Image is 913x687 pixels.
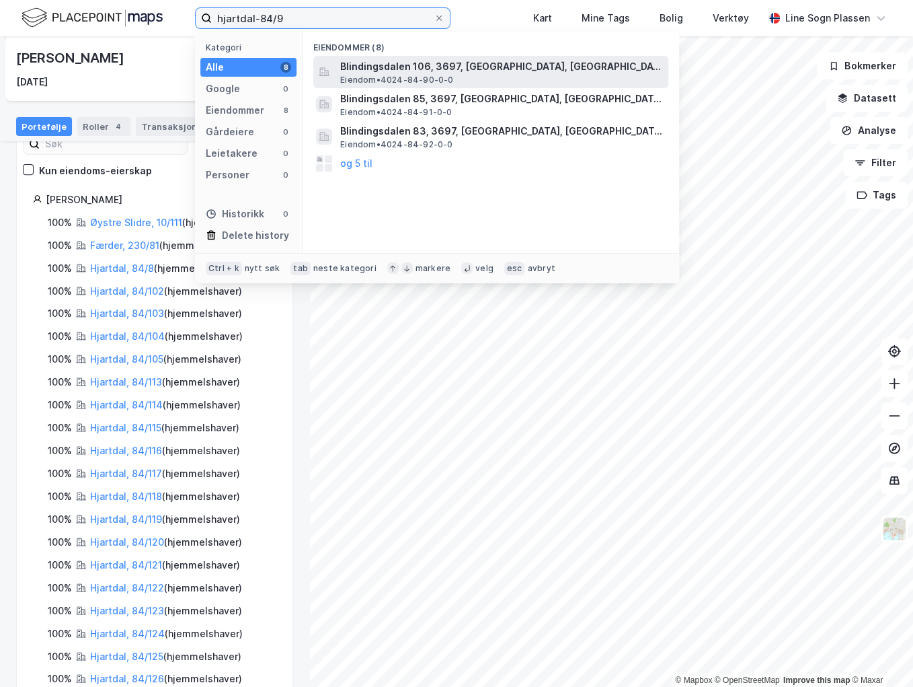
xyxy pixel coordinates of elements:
div: 8 [280,105,291,116]
a: OpenStreetMap [715,676,780,685]
span: Eiendom • 4024-84-92-0-0 [340,139,452,150]
div: ( hjemmelshaver ) [90,397,241,413]
div: ( hjemmelshaver ) [90,238,237,254]
div: 100% [48,260,72,277]
div: Transaksjoner [136,117,228,136]
div: nytt søk [245,263,280,274]
div: ( hjemmelshaver ) [90,603,242,619]
a: Hjartdal, 84/114 [90,399,163,410]
div: Bolig [660,10,683,26]
div: Alle [206,59,224,75]
div: 100% [48,374,72,390]
input: Søk på adresse, matrikkel, gårdeiere, leietakere eller personer [212,8,434,28]
div: 100% [48,283,72,299]
div: ( hjemmelshaver ) [90,328,243,345]
div: velg [475,263,493,274]
div: 0 [280,126,291,137]
div: ( hjemmelshaver ) [90,534,242,550]
div: esc [504,262,525,275]
span: Eiendom • 4024-84-90-0-0 [340,75,453,85]
div: Kun eiendoms-eierskap [39,163,152,179]
div: 100% [48,443,72,459]
span: Blindingsdalen 83, 3697, [GEOGRAPHIC_DATA], [GEOGRAPHIC_DATA] [340,123,663,139]
div: Gårdeiere [206,124,254,140]
div: Eiendommer (8) [303,32,679,56]
a: Hjartdal, 84/102 [90,285,164,297]
a: Improve this map [783,676,850,685]
div: 100% [48,215,72,231]
div: Portefølje [16,117,72,136]
div: 8 [280,62,291,73]
div: ( hjemmelshaver ) [90,649,241,665]
div: 100% [48,649,72,665]
div: 100% [48,305,72,322]
a: Hjartdal, 84/116 [90,445,162,456]
div: Kategori [206,42,296,52]
div: 0 [280,83,291,94]
a: Øystre Slidre, 10/111 [90,217,182,228]
a: Hjartdal, 84/125 [90,651,163,662]
button: Analyse [830,117,908,144]
button: Filter [843,149,908,176]
div: ( hjemmelshaver ) [90,215,260,231]
a: Hjartdal, 84/103 [90,308,164,319]
div: Historikk [206,206,264,222]
a: Hjartdal, 84/115 [90,422,161,433]
div: 100% [48,603,72,619]
div: 100% [48,626,72,642]
a: Hjartdal, 84/8 [90,262,154,274]
div: markere [415,263,450,274]
span: Blindingsdalen 85, 3697, [GEOGRAPHIC_DATA], [GEOGRAPHIC_DATA] [340,91,663,107]
div: 100% [48,397,72,413]
div: Kart [533,10,552,26]
div: 0 [280,148,291,159]
a: Hjartdal, 84/126 [90,673,164,684]
a: Hjartdal, 84/117 [90,468,162,479]
div: ( hjemmelshaver ) [90,420,239,436]
div: Eiendommer [206,102,264,118]
a: Færder, 230/81 [90,240,159,251]
div: ( hjemmelshaver ) [90,511,240,528]
div: 100% [48,671,72,687]
div: Verktøy [713,10,749,26]
div: 100% [48,580,72,596]
span: Blindingsdalen 106, 3697, [GEOGRAPHIC_DATA], [GEOGRAPHIC_DATA] [340,59,663,75]
div: ( hjemmelshaver ) [90,260,232,277]
div: ( hjemmelshaver ) [90,489,240,505]
div: ( hjemmelshaver ) [90,466,240,482]
div: 100% [48,328,72,345]
div: ( hjemmelshaver ) [90,374,240,390]
button: Bokmerker [817,52,908,79]
div: avbryt [527,263,555,274]
div: ( hjemmelshaver ) [90,671,242,687]
button: og 5 til [340,155,372,172]
div: ( hjemmelshaver ) [90,305,242,322]
div: 100% [48,557,72,573]
iframe: Chat Widget [846,622,913,687]
button: Tags [845,182,908,209]
div: 100% [48,466,72,482]
div: 100% [48,238,72,254]
div: ( hjemmelshaver ) [90,557,240,573]
a: Hjartdal, 84/124 [90,628,165,639]
div: neste kategori [313,263,376,274]
div: ( hjemmelshaver ) [90,626,243,642]
div: 100% [48,534,72,550]
div: Line Sogn Plassen [785,10,870,26]
a: Hjartdal, 84/119 [90,513,162,525]
div: Ctrl + k [206,262,242,275]
div: [PERSON_NAME] [46,192,276,208]
div: Leietakere [206,145,257,161]
a: Hjartdal, 84/113 [90,376,162,388]
a: Hjartdal, 84/122 [90,582,164,593]
a: Hjartdal, 84/104 [90,330,165,342]
div: Delete history [222,227,289,244]
div: ( hjemmelshaver ) [90,351,241,367]
a: Hjartdal, 84/118 [90,491,162,502]
div: ( hjemmelshaver ) [90,443,240,459]
div: Google [206,81,240,97]
div: ( hjemmelshaver ) [90,580,242,596]
a: Hjartdal, 84/123 [90,605,164,616]
img: Z [881,516,907,542]
a: Hjartdal, 84/105 [90,353,163,365]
